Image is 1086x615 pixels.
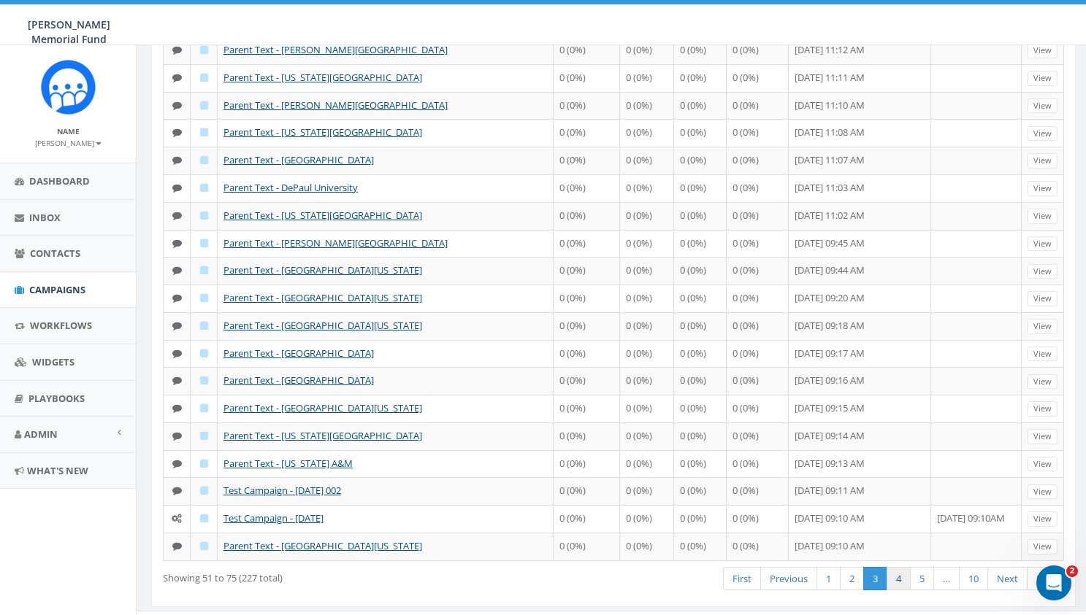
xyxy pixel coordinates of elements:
td: [DATE] 09:11 AM [789,477,931,505]
i: Draft [200,155,208,165]
i: Draft [200,349,208,358]
td: 0 (0%) [620,477,674,505]
a: Parent Text - [GEOGRAPHIC_DATA][US_STATE] [223,319,422,332]
i: Text SMS [172,266,182,275]
td: 0 (0%) [554,147,619,174]
i: Text SMS [172,239,182,248]
i: Automated Message [172,514,182,523]
a: View [1028,291,1058,306]
td: 0 (0%) [674,257,727,285]
td: [DATE] 09:45 AM [789,230,931,258]
i: Text SMS [172,293,182,303]
td: 0 (0%) [554,202,619,230]
a: View [1028,539,1058,554]
a: View [1028,43,1058,58]
a: Parent Text - [GEOGRAPHIC_DATA][US_STATE] [223,539,422,552]
i: Text SMS [172,541,182,551]
span: Contacts [30,247,80,260]
td: 0 (0%) [727,533,789,560]
td: [DATE] 09:17 AM [789,340,931,368]
i: Draft [200,541,208,551]
a: … [933,567,960,591]
td: [DATE] 09:10AM [931,505,1022,533]
td: 0 (0%) [554,64,619,92]
a: First [723,567,761,591]
a: Parent Text - [PERSON_NAME][GEOGRAPHIC_DATA] [223,98,448,112]
a: Test Campaign - [DATE] [223,511,324,525]
i: Draft [200,459,208,468]
td: 0 (0%) [620,312,674,340]
td: 0 (0%) [674,119,727,147]
td: 0 (0%) [674,202,727,230]
td: 0 (0%) [727,395,789,422]
td: [DATE] 09:10 AM [789,533,931,560]
a: View [1028,319,1058,334]
span: Campaigns [29,283,85,296]
td: 0 (0%) [674,92,727,120]
td: 0 (0%) [674,450,727,478]
td: 0 (0%) [620,422,674,450]
td: 0 (0%) [727,450,789,478]
td: 0 (0%) [554,285,619,312]
a: 4 [887,567,911,591]
td: 0 (0%) [674,36,727,64]
td: 0 (0%) [727,340,789,368]
td: 0 (0%) [727,92,789,120]
i: Draft [200,73,208,82]
td: 0 (0%) [554,450,619,478]
a: View [1028,457,1058,472]
small: [PERSON_NAME] [35,138,102,148]
i: Text SMS [172,73,182,82]
td: 0 (0%) [620,395,674,422]
a: View [1028,374,1058,390]
i: Text SMS [172,459,182,468]
td: 0 (0%) [620,285,674,312]
a: Parent Text - [US_STATE] A&M [223,457,353,470]
a: View [1028,264,1058,279]
a: Parent Text - [US_STATE][GEOGRAPHIC_DATA] [223,125,422,139]
a: Parent Text - [US_STATE][GEOGRAPHIC_DATA] [223,209,422,222]
td: [DATE] 09:18 AM [789,312,931,340]
i: Text SMS [172,101,182,110]
i: Text SMS [172,321,182,330]
a: View [1028,511,1058,527]
i: Text SMS [172,403,182,413]
td: [DATE] 11:11 AM [789,64,931,92]
td: 0 (0%) [727,505,789,533]
a: Parent Text - DePaul University [223,181,358,194]
td: 0 (0%) [674,422,727,450]
td: [DATE] 09:13 AM [789,450,931,478]
td: 0 (0%) [674,367,727,395]
td: 0 (0%) [674,285,727,312]
i: Draft [200,101,208,110]
i: Text SMS [172,211,182,220]
td: 0 (0%) [620,147,674,174]
a: Parent Text - [PERSON_NAME][GEOGRAPHIC_DATA] [223,236,448,250]
a: Parent Text - [GEOGRAPHIC_DATA][US_STATE] [223,401,422,414]
td: 0 (0%) [727,367,789,395]
a: View [1028,181,1058,196]
td: 0 (0%) [554,367,619,395]
i: Draft [200,486,208,495]
td: [DATE] 09:10 AM [789,505,931,533]
td: 0 (0%) [727,230,789,258]
a: View [1028,98,1058,114]
td: 0 (0%) [674,174,727,202]
i: Text SMS [172,155,182,165]
a: Next [987,567,1028,591]
td: [DATE] 09:14 AM [789,422,931,450]
i: Draft [200,266,208,275]
a: Parent Text - [GEOGRAPHIC_DATA] [223,374,374,387]
span: Widgets [32,355,74,368]
i: Draft [200,128,208,137]
td: 0 (0%) [727,202,789,230]
i: Text SMS [172,45,182,55]
td: 0 (0%) [620,257,674,285]
td: 0 (0%) [674,312,727,340]
span: Playbooks [28,392,85,405]
i: Draft [200,183,208,193]
i: Text SMS [172,431,182,441]
i: Draft [200,321,208,330]
td: [DATE] 11:10 AM [789,92,931,120]
a: Last [1027,567,1064,591]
